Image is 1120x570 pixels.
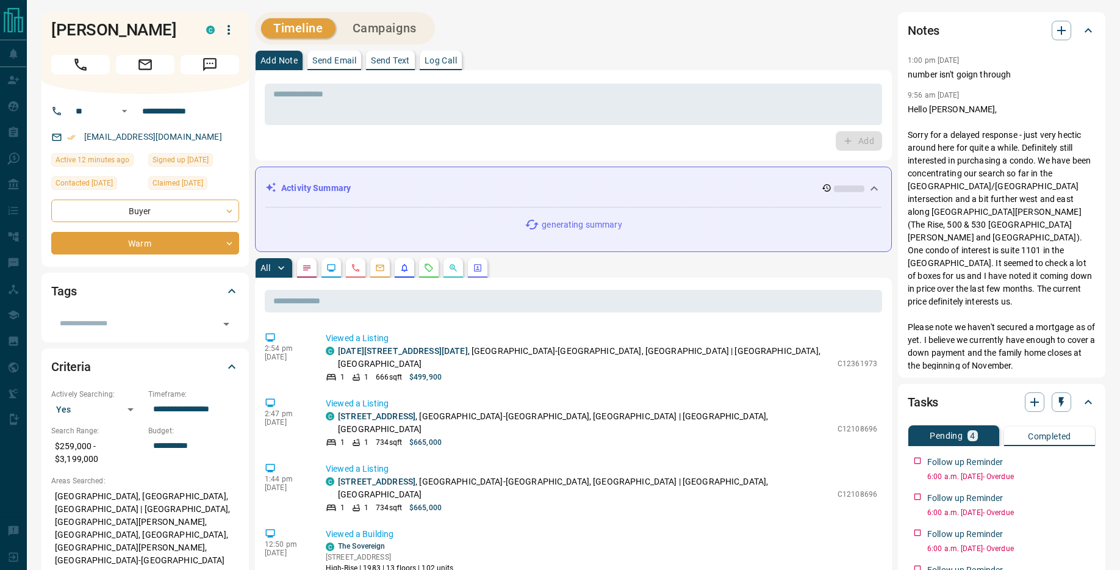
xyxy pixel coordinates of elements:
h2: Tasks [908,392,938,412]
p: 1:44 pm [265,475,307,483]
p: Follow up Reminder [927,456,1003,469]
div: condos.ca [326,347,334,355]
h2: Notes [908,21,939,40]
div: Mon Sep 08 2025 [51,176,142,193]
span: Active 12 minutes ago [56,154,129,166]
h2: Criteria [51,357,91,377]
p: [DATE] [265,483,307,492]
p: 1 [364,437,368,448]
p: 2:47 pm [265,409,307,418]
p: $665,000 [409,502,442,513]
p: 666 sqft [376,372,402,383]
p: 2:54 pm [265,344,307,353]
p: Activity Summary [281,182,351,195]
div: Buyer [51,200,239,222]
p: 1:00 pm [DATE] [908,56,960,65]
svg: Opportunities [448,263,458,273]
svg: Emails [375,263,385,273]
svg: Agent Actions [473,263,483,273]
svg: Lead Browsing Activity [326,263,336,273]
p: 6:00 a.m. [DATE] - Overdue [927,471,1096,482]
p: Pending [930,431,963,440]
p: , [GEOGRAPHIC_DATA]-[GEOGRAPHIC_DATA], [GEOGRAPHIC_DATA] | [GEOGRAPHIC_DATA], [GEOGRAPHIC_DATA] [338,345,831,370]
p: Hello [PERSON_NAME], Sorry for a delayed response - just very hectic around here for quite a whil... [908,103,1096,462]
div: Criteria [51,352,239,381]
h2: Tags [51,281,76,301]
div: Activity Summary [265,177,881,200]
p: [DATE] [265,549,307,557]
p: 1 [340,372,345,383]
div: Yes [51,400,142,419]
svg: Requests [424,263,434,273]
p: Add Note [260,56,298,65]
a: [DATE][STREET_ADDRESS][DATE] [338,346,468,356]
p: C12361973 [838,358,877,369]
p: $499,900 [409,372,442,383]
svg: Calls [351,263,361,273]
p: 734 sqft [376,502,402,513]
p: Areas Searched: [51,475,239,486]
div: Tue Sep 16 2025 [51,153,142,170]
p: 4 [970,431,975,440]
p: , [GEOGRAPHIC_DATA]-[GEOGRAPHIC_DATA], [GEOGRAPHIC_DATA] | [GEOGRAPHIC_DATA], [GEOGRAPHIC_DATA] [338,475,831,501]
span: Message [181,55,239,74]
p: $665,000 [409,437,442,448]
svg: Listing Alerts [400,263,409,273]
p: Viewed a Listing [326,332,877,345]
p: Actively Searching: [51,389,142,400]
p: Follow up Reminder [927,528,1003,541]
button: Campaigns [340,18,429,38]
p: Viewed a Building [326,528,877,541]
p: 1 [340,437,345,448]
p: 1 [364,372,368,383]
div: condos.ca [206,26,215,34]
div: condos.ca [326,412,334,420]
p: C12108696 [838,424,877,435]
span: Call [51,55,110,74]
span: Email [116,55,174,74]
button: Open [218,316,235,333]
p: Viewed a Listing [326,463,877,475]
p: 12:50 pm [265,540,307,549]
div: Tue Mar 25 2025 [148,153,239,170]
p: 1 [364,502,368,513]
div: condos.ca [326,477,334,486]
div: condos.ca [326,543,334,551]
p: Follow up Reminder [927,492,1003,505]
h1: [PERSON_NAME] [51,20,188,40]
p: , [GEOGRAPHIC_DATA]-[GEOGRAPHIC_DATA], [GEOGRAPHIC_DATA] | [GEOGRAPHIC_DATA], [GEOGRAPHIC_DATA] [338,410,831,436]
svg: Email Verified [67,133,76,142]
p: [STREET_ADDRESS] [326,552,454,563]
p: Viewed a Listing [326,397,877,410]
p: Budget: [148,425,239,436]
p: generating summary [542,218,622,231]
p: Send Email [312,56,356,65]
svg: Notes [302,263,312,273]
p: Log Call [425,56,457,65]
p: Timeframe: [148,389,239,400]
button: Open [117,104,132,118]
p: $259,000 - $3,199,000 [51,436,142,469]
p: C12108696 [838,489,877,500]
p: 1 [340,502,345,513]
div: Tue Mar 25 2025 [148,176,239,193]
p: 6:00 a.m. [DATE] - Overdue [927,507,1096,518]
div: Tags [51,276,239,306]
span: Signed up [DATE] [153,154,209,166]
p: Completed [1028,432,1071,441]
p: 6:00 a.m. [DATE] - Overdue [927,543,1096,554]
p: 9:56 am [DATE] [908,91,960,99]
a: The Sovereign [338,542,385,550]
p: [DATE] [265,418,307,427]
p: Search Range: [51,425,142,436]
span: Claimed [DATE] [153,177,203,189]
p: Send Text [371,56,410,65]
p: All [260,264,270,272]
div: Tasks [908,388,1096,417]
p: 734 sqft [376,437,402,448]
span: Contacted [DATE] [56,177,113,189]
p: [DATE] [265,353,307,361]
button: Timeline [261,18,336,38]
a: [EMAIL_ADDRESS][DOMAIN_NAME] [84,132,222,142]
a: [STREET_ADDRESS] [338,477,415,486]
